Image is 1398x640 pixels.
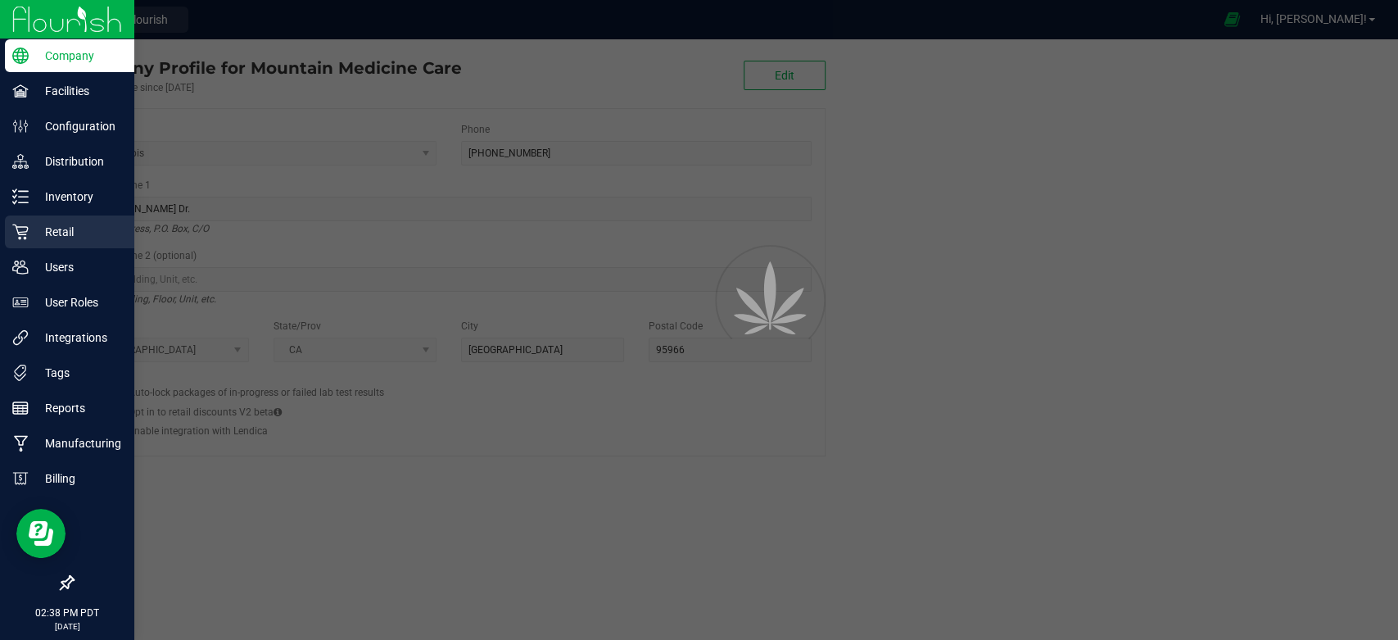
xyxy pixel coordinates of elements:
[12,365,29,381] inline-svg: Tags
[29,187,127,207] p: Inventory
[29,328,127,347] p: Integrations
[29,293,127,312] p: User Roles
[29,433,127,453] p: Manufacturing
[29,257,127,277] p: Users
[7,620,127,633] p: [DATE]
[12,118,29,134] inline-svg: Configuration
[12,400,29,416] inline-svg: Reports
[12,259,29,275] inline-svg: Users
[29,363,127,383] p: Tags
[12,153,29,170] inline-svg: Distribution
[12,48,29,64] inline-svg: Company
[16,509,66,558] iframe: Resource center
[12,83,29,99] inline-svg: Facilities
[29,469,127,488] p: Billing
[12,470,29,487] inline-svg: Billing
[29,46,127,66] p: Company
[29,116,127,136] p: Configuration
[29,152,127,171] p: Distribution
[29,222,127,242] p: Retail
[29,398,127,418] p: Reports
[12,294,29,311] inline-svg: User Roles
[12,188,29,205] inline-svg: Inventory
[12,435,29,452] inline-svg: Manufacturing
[7,606,127,620] p: 02:38 PM PDT
[12,224,29,240] inline-svg: Retail
[12,329,29,346] inline-svg: Integrations
[29,81,127,101] p: Facilities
